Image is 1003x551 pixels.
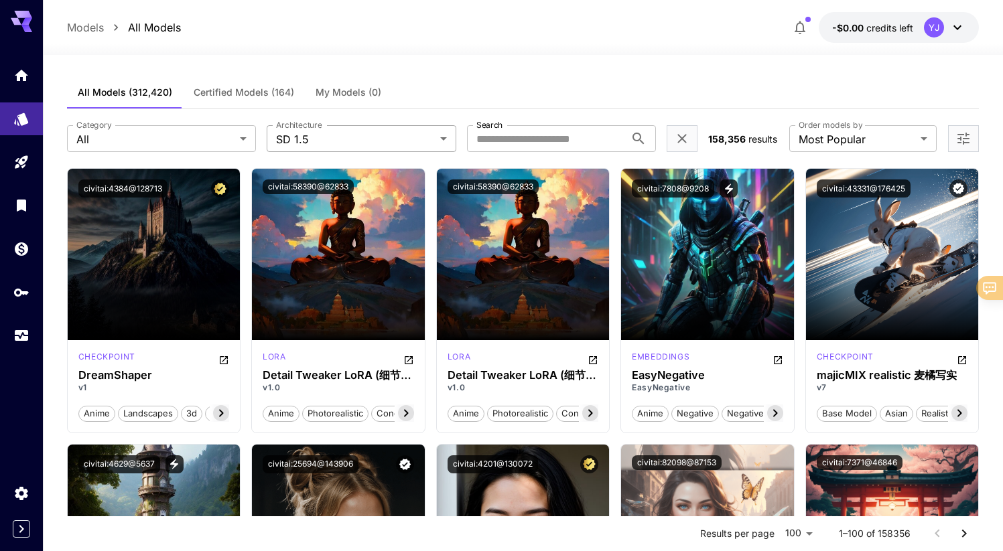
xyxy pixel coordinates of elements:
span: SD 1.5 [276,131,434,147]
div: Library [13,197,29,214]
button: Verified working [949,179,967,198]
p: embeddings [632,351,689,363]
span: anime [632,407,668,420]
div: 100 [780,524,817,543]
span: Certified Models (164) [194,86,294,98]
p: Results per page [700,527,775,540]
span: base model [817,407,876,420]
div: Playground [13,154,29,171]
span: My Models (0) [316,86,381,98]
button: Certified Model – Vetted for best performance and includes a commercial license. [211,179,229,198]
h3: EasyNegative [632,369,783,382]
button: concept [371,404,417,422]
div: Home [13,63,29,80]
button: civitai:4384@128713 [78,179,168,198]
button: photorealistic [205,404,271,422]
button: civitai:4201@130072 [448,455,538,473]
div: SD 1.5 [632,351,689,367]
span: photorealistic [488,407,553,420]
span: 158,356 [708,133,746,145]
span: realistic [917,407,959,420]
div: API Keys [13,284,29,301]
button: Open in CivitAI [588,351,598,367]
button: Verified working [396,455,414,473]
button: View trigger words [165,455,184,473]
span: -$0.00 [832,22,866,33]
p: v1 [78,382,229,394]
p: v1.0 [448,382,598,394]
button: concept [556,404,602,422]
span: All Models (312,420) [78,86,172,98]
button: civitai:58390@62833 [263,179,354,194]
button: photorealistic [487,404,553,422]
button: Certified Model – Vetted for best performance and includes a commercial license. [580,455,598,473]
button: civitai:7808@9208 [632,179,714,198]
button: anime [78,404,115,422]
span: credits left [866,22,913,33]
span: Most Popular [799,131,915,147]
button: negative [671,404,719,422]
p: v1.0 [263,382,413,394]
p: lora [448,351,470,363]
label: Search [476,119,503,131]
button: negative embedding [722,404,819,422]
button: 3d [181,404,202,422]
label: Category [76,119,112,131]
p: lora [263,351,285,363]
button: Clear filters (1) [674,131,690,147]
span: photorealistic [303,407,368,420]
div: Models [13,106,29,123]
p: All Models [128,19,181,35]
button: photorealistic [302,404,369,422]
label: Order models by [799,119,862,131]
button: View trigger words [720,179,738,198]
button: civitai:43331@176425 [817,179,911,198]
h3: Detail Tweaker LoRA (细节调整LoRA) [263,369,413,382]
span: anime [263,407,299,420]
div: SD 1.5 [78,351,135,367]
button: Open in CivitAI [403,351,414,367]
button: asian [880,404,913,422]
h3: majicMIX realistic 麦橘写实 [817,369,967,382]
button: civitai:25694@143906 [263,455,358,473]
span: negative [672,407,718,420]
p: checkpoint [817,351,874,363]
button: civitai:4629@5637 [78,455,160,473]
h3: Detail Tweaker LoRA (细节调整LoRA) [448,369,598,382]
p: EasyNegative [632,382,783,394]
p: v7 [817,382,967,394]
span: anime [448,407,484,420]
div: Expand sidebar [13,520,30,538]
span: photorealistic [206,407,271,420]
label: Architecture [276,119,322,131]
span: concept [557,407,602,420]
span: 3d [182,407,202,420]
div: -$0.0039 [832,21,913,35]
button: Go to next page [951,520,978,547]
span: negative embedding [722,407,818,420]
button: Open more filters [955,131,972,147]
nav: breadcrumb [67,19,181,35]
button: anime [632,404,669,422]
a: Models [67,19,104,35]
h3: DreamShaper [78,369,229,382]
button: landscapes [118,404,178,422]
button: -$0.0039YJ [819,12,979,43]
button: Open in CivitAI [773,351,783,367]
span: landscapes [119,407,178,420]
div: Usage [13,327,29,344]
div: Wallet [13,240,29,257]
div: SD 1.5 [263,351,285,367]
button: anime [448,404,484,422]
div: YJ [924,17,944,37]
button: civitai:58390@62833 [448,179,539,194]
span: concept [372,407,417,420]
button: Open in CivitAI [957,351,967,367]
button: civitai:82098@87153 [632,455,722,470]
